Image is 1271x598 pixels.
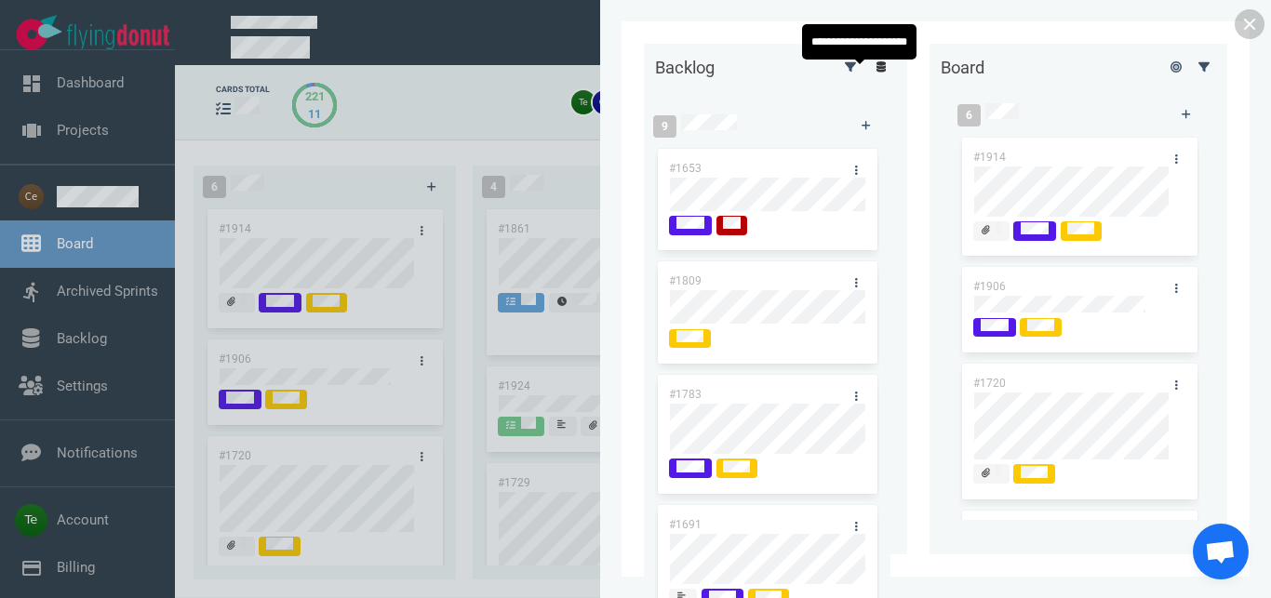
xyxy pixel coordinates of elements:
a: #1809 [669,274,702,287]
a: #1906 [973,280,1006,293]
a: #1653 [669,162,702,175]
a: #1914 [973,151,1006,164]
div: Board [941,55,1142,81]
span: 9 [653,115,676,138]
span: 6 [957,104,981,126]
a: #1783 [669,388,702,401]
a: #1720 [973,377,1006,390]
div: Chat abierto [1193,524,1249,579]
div: Backlog [644,44,827,92]
a: #1691 [669,518,702,531]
